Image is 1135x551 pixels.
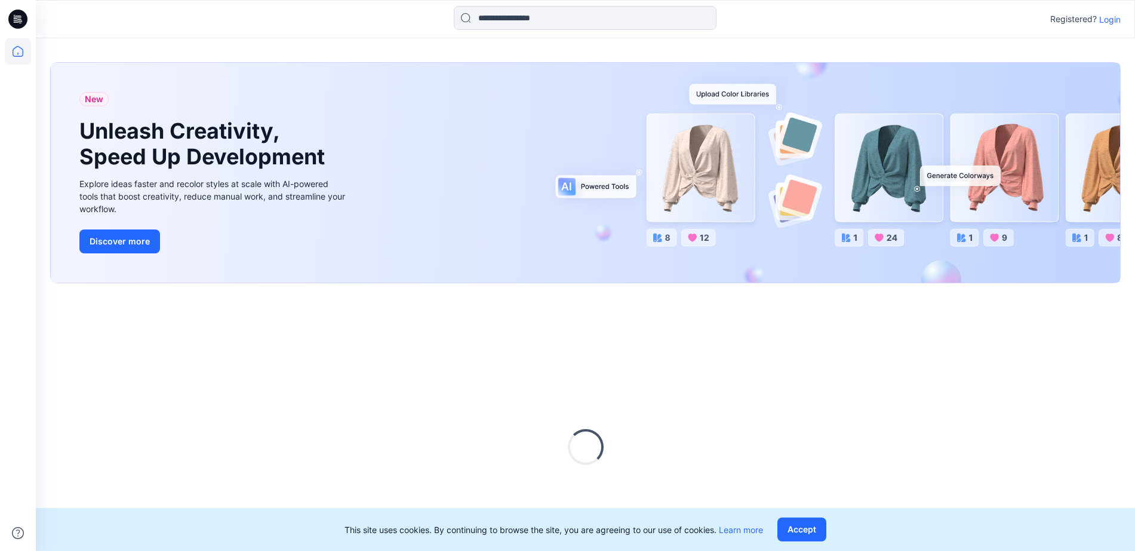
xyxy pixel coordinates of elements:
div: Explore ideas faster and recolor styles at scale with AI-powered tools that boost creativity, red... [79,177,348,215]
p: Registered? [1050,12,1097,26]
button: Accept [777,518,826,541]
a: Discover more [79,229,348,253]
a: Learn more [719,525,763,535]
p: Login [1099,13,1121,26]
h1: Unleash Creativity, Speed Up Development [79,118,330,170]
p: This site uses cookies. By continuing to browse the site, you are agreeing to our use of cookies. [345,524,763,536]
button: Discover more [79,229,160,253]
span: New [85,92,103,106]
